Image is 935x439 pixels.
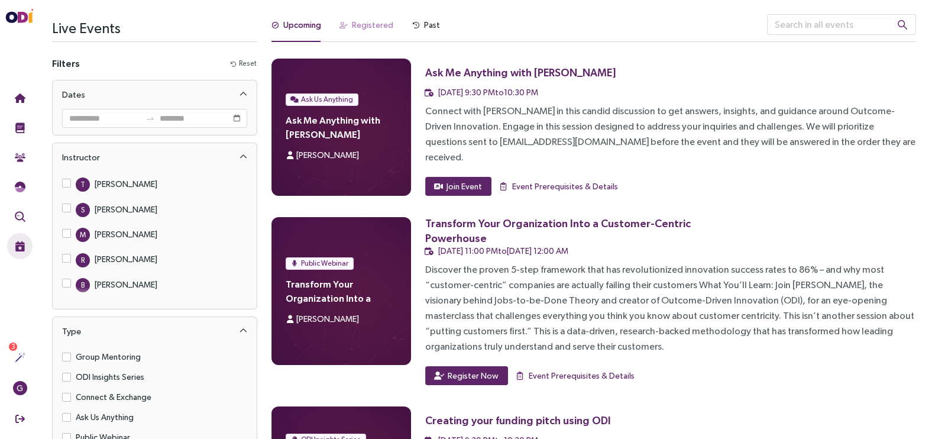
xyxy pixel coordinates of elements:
[145,114,155,123] span: to
[80,228,86,242] span: M
[897,20,908,30] span: search
[53,143,257,172] div: Instructor
[425,216,715,246] div: Transform Your Organization Into a Customer-Centric Powerhouse
[230,57,257,70] button: Reset
[53,317,257,346] div: Type
[438,88,538,97] span: [DATE] 9:30 PM to 10:30 PM
[71,411,138,424] span: Ask Us Anything
[529,369,635,382] span: Event Prerequisites & Details
[62,324,81,338] div: Type
[7,233,33,259] button: Live Events
[71,350,145,363] span: Group Mentoring
[301,93,353,105] span: Ask Us Anything
[296,150,359,160] span: [PERSON_NAME]
[283,18,321,31] div: Upcoming
[15,182,25,192] img: JTBD Needs Framework
[425,366,508,385] button: Register Now
[71,390,156,404] span: Connect & Exchange
[95,228,157,241] div: [PERSON_NAME]
[296,314,359,324] span: [PERSON_NAME]
[447,180,482,193] span: Join Event
[7,375,33,401] button: G
[52,14,257,41] h3: Live Events
[53,80,257,109] div: Dates
[15,241,25,251] img: Live Events
[52,56,80,70] h4: Filters
[81,203,85,217] span: S
[424,18,440,31] div: Past
[767,14,916,35] input: Search in all events
[425,65,616,80] div: Ask Me Anything with [PERSON_NAME]
[512,180,618,193] span: Event Prerequisites & Details
[286,277,396,305] h4: Transform Your Organization Into a Customer-Centric Powerhouse
[80,177,85,192] span: T
[81,253,85,267] span: R
[425,413,611,428] div: Creating your funding pitch using ODI
[888,14,917,35] button: search
[499,177,619,196] button: Event Prerequisites & Details
[448,369,499,382] span: Register Now
[95,278,157,291] div: [PERSON_NAME]
[15,211,25,222] img: Outcome Validation
[11,343,15,351] span: 3
[7,115,33,141] button: Training
[62,88,85,102] div: Dates
[7,344,33,370] button: Actions
[301,257,348,269] span: Public Webinar
[9,343,17,351] sup: 3
[95,253,157,266] div: [PERSON_NAME]
[15,352,25,363] img: Actions
[95,203,157,216] div: [PERSON_NAME]
[425,262,916,354] div: Discover the proven 5-step framework that has revolutionized innovation success rates to 86% – an...
[71,370,149,383] span: ODI Insights Series
[425,177,491,196] button: Join Event
[15,122,25,133] img: Training
[239,58,257,69] span: Reset
[352,18,393,31] div: Registered
[7,85,33,111] button: Home
[145,114,155,123] span: swap-right
[438,246,568,256] span: [DATE] 11:00 PM to [DATE] 12:00 AM
[425,104,916,165] div: Connect with [PERSON_NAME] in this candid discussion to get answers, insights, and guidance aroun...
[81,278,85,292] span: B
[7,144,33,170] button: Community
[62,150,100,164] div: Instructor
[7,204,33,230] button: Outcome Validation
[7,406,33,432] button: Sign Out
[286,113,396,141] h4: Ask Me Anything with [PERSON_NAME]
[515,366,635,385] button: Event Prerequisites & Details
[95,177,157,191] div: [PERSON_NAME]
[17,381,23,395] span: G
[7,174,33,200] button: Needs Framework
[15,152,25,163] img: Community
